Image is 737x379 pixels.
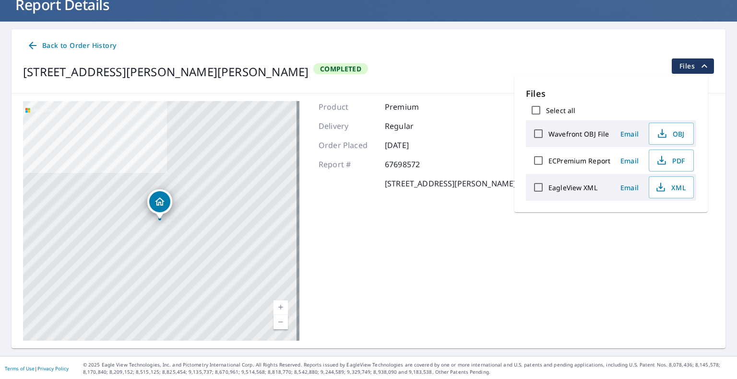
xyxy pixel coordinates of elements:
[385,101,442,113] p: Premium
[385,159,442,170] p: 67698572
[5,366,69,371] p: |
[548,156,610,165] label: ECPremium Report
[655,155,686,166] span: PDF
[319,159,376,170] p: Report #
[649,123,694,145] button: OBJ
[23,37,120,55] a: Back to Order History
[546,106,575,115] label: Select all
[5,365,35,372] a: Terms of Use
[147,189,172,219] div: Dropped pin, building 1, Residential property, 12372 Pointe Reyes Dr Peyton, CO 80831
[679,60,710,72] span: Files
[618,156,641,165] span: Email
[614,180,645,195] button: Email
[385,120,442,132] p: Regular
[548,183,597,192] label: EagleView XML
[614,126,645,141] button: Email
[655,182,686,193] span: XML
[319,139,376,151] p: Order Placed
[27,40,116,52] span: Back to Order History
[671,58,714,74] button: filesDropdownBtn-67698572
[526,87,696,100] p: Files
[319,101,376,113] p: Product
[618,129,641,138] span: Email
[83,361,732,376] p: © 2025 Eagle View Technologies, Inc. and Pictometry International Corp. All Rights Reserved. Repo...
[273,315,288,329] a: Current Level 17, Zoom Out
[37,365,69,372] a: Privacy Policy
[649,149,694,172] button: PDF
[655,128,686,139] span: OBJ
[548,129,609,138] label: Wavefront OBJ File
[385,139,442,151] p: [DATE]
[614,153,645,168] button: Email
[314,64,367,73] span: Completed
[385,178,577,189] p: [STREET_ADDRESS][PERSON_NAME][PERSON_NAME]
[273,300,288,315] a: Current Level 17, Zoom In
[649,176,694,198] button: XML
[23,63,309,80] div: [STREET_ADDRESS][PERSON_NAME][PERSON_NAME]
[319,120,376,132] p: Delivery
[618,183,641,192] span: Email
